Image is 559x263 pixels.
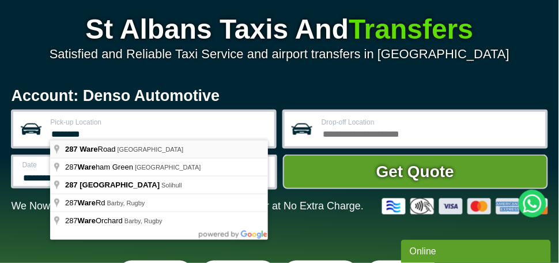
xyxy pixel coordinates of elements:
[11,16,547,43] h1: St Albans Taxis And
[22,161,132,168] label: Date
[135,164,201,171] span: [GEOGRAPHIC_DATA]
[65,216,124,225] span: 287 Orchard
[124,217,163,224] span: Barby, Rugby
[232,200,364,212] span: The Car at No Extra Charge.
[80,181,160,189] span: [GEOGRAPHIC_DATA]
[118,146,184,153] span: [GEOGRAPHIC_DATA]
[65,163,135,171] span: 287 ham Green
[65,145,78,153] span: 287
[11,88,547,104] h2: Account: Denso Automotive
[161,182,182,189] span: Solihull
[78,216,96,225] span: Ware
[78,198,96,207] span: Ware
[11,47,547,62] p: Satisfied and Reliable Taxi Service and airport transfers in [GEOGRAPHIC_DATA]
[65,181,78,189] span: 287
[80,145,97,153] span: Ware
[349,14,473,44] span: Transfers
[322,119,539,126] label: Drop-off Location
[65,145,118,153] span: Road
[11,200,364,212] p: We Now Accept Card & Contactless Payment In
[78,163,96,171] span: Ware
[65,198,107,207] span: 287 Rd
[382,198,548,215] img: Credit And Debit Cards
[401,238,553,263] iframe: chat widget
[283,155,548,189] button: Get Quote
[107,200,145,206] span: Barby, Rugby
[50,119,267,126] label: Pick-up Location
